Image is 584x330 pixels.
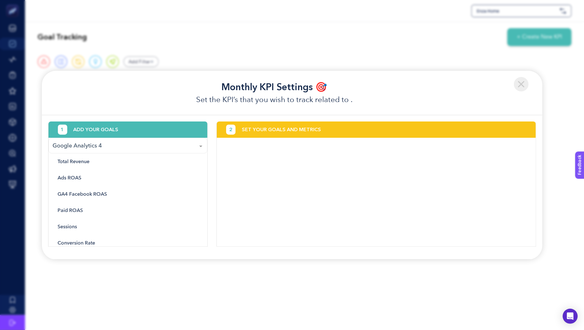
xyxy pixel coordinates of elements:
img: Close [514,77,529,92]
span: Google Analytics 4 [51,142,195,149]
h3: Set the KPI’s that you wish to track related to . [48,94,501,106]
h1: Monthly KPI Settings 🎯 [48,80,501,94]
span: Total Revenue [58,158,90,165]
span: Paid ROAS [58,207,83,214]
span: 2 [226,125,236,135]
span: GA4 Facebook ROAS [58,190,107,198]
span: SET YOUR GOALS AND METRICS [242,126,321,133]
span: Ads ROAS [58,174,82,182]
span: Sessions [58,223,77,230]
div: Open Intercom Messenger [563,309,578,324]
span: Feedback [4,2,24,7]
span: Conversion Rate [58,239,95,247]
span: 1 [58,125,67,135]
span: ADD YOUR GOALS [74,126,119,133]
